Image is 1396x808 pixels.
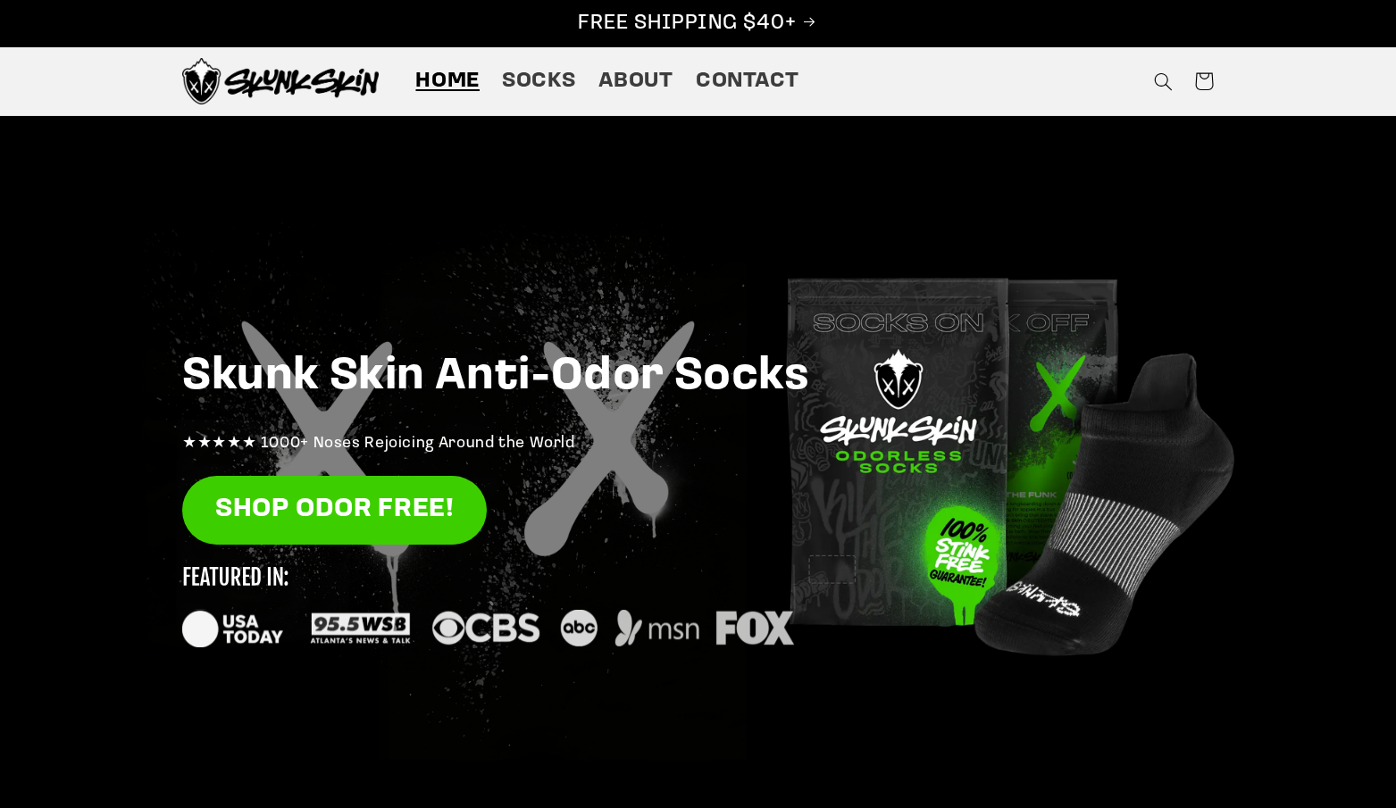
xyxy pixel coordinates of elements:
span: About [598,68,673,96]
a: About [587,56,684,106]
img: new_featured_logos_1_small.svg [182,567,794,647]
span: Home [415,68,480,96]
a: Home [405,56,491,106]
a: Contact [684,56,810,106]
a: SHOP ODOR FREE! [182,476,487,545]
span: Contact [696,68,798,96]
p: FREE SHIPPING $40+ [19,10,1377,37]
strong: Skunk Skin Anti-Odor Socks [182,354,810,400]
img: Skunk Skin Anti-Odor Socks. [182,58,379,104]
p: ★★★★★ 1000+ Noses Rejoicing Around the World [182,430,1214,459]
a: Socks [491,56,587,106]
summary: Search [1142,61,1183,102]
span: Socks [502,68,575,96]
